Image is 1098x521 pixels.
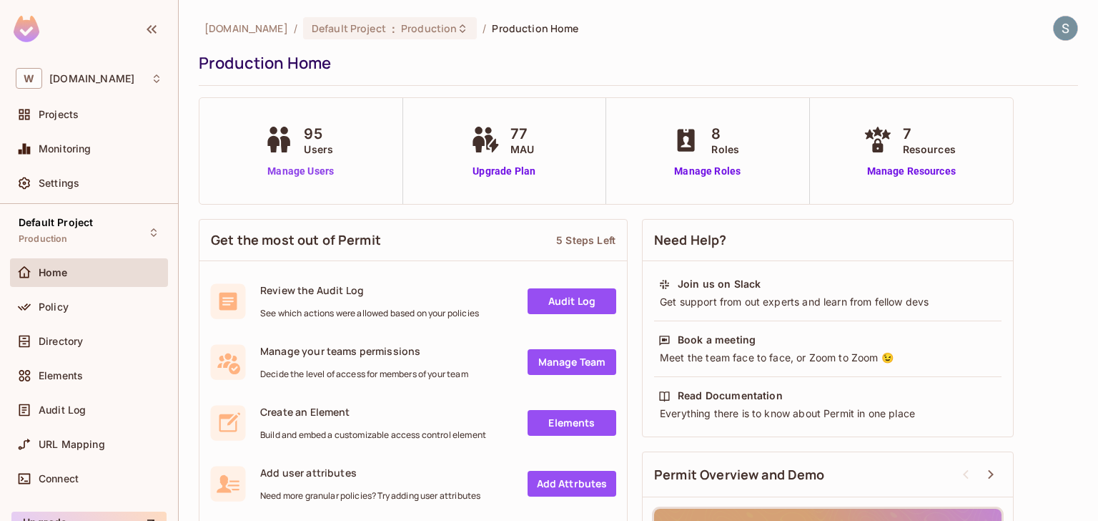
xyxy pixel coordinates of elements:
span: W [16,68,42,89]
li: / [294,21,297,35]
div: Read Documentation [678,389,783,403]
span: 8 [711,123,739,145]
span: Users [304,142,333,157]
a: Upgrade Plan [468,164,541,179]
span: Build and embed a customizable access control element [260,429,486,441]
span: See which actions were allowed based on your policies [260,308,479,319]
span: Production [19,233,68,245]
span: Roles [711,142,739,157]
span: Review the Audit Log [260,283,479,297]
span: Workspace: withpronto.com [49,73,134,84]
span: Directory [39,336,83,347]
span: Monitoring [39,143,91,155]
span: Production [401,21,457,35]
span: 7 [903,123,956,145]
div: Book a meeting [678,333,756,347]
span: Connect [39,473,79,485]
div: Meet the team face to face, or Zoom to Zoom 😉 [658,351,997,365]
span: Home [39,267,68,278]
span: Get the most out of Permit [211,231,381,249]
span: Default Project [19,217,93,228]
span: Projects [39,109,79,120]
span: Permit Overview and Demo [654,466,825,484]
span: Resources [903,142,956,157]
span: Create an Element [260,405,486,419]
span: Default Project [312,21,386,35]
span: Manage your teams permissions [260,344,468,358]
span: Settings [39,177,79,189]
span: : [391,23,396,34]
div: Production Home [199,52,1071,74]
a: Manage Team [528,349,616,375]
img: SReyMgAAAABJRU5ErkJggg== [14,16,39,42]
span: Add user attributes [260,466,480,479]
span: Elements [39,370,83,381]
span: Policy [39,301,69,313]
li: / [483,21,486,35]
div: Get support from out experts and learn from fellow devs [658,295,997,309]
a: Add Attrbutes [528,471,616,497]
a: Manage Users [261,164,340,179]
span: the active workspace [204,21,288,35]
span: Production Home [492,21,578,35]
span: Need more granular policies? Try adding user attributes [260,490,480,502]
span: Decide the level of access for members of your team [260,369,468,380]
span: 77 [510,123,534,145]
a: Audit Log [528,288,616,314]
a: Manage Resources [860,164,963,179]
a: Manage Roles [668,164,746,179]
div: Join us on Slack [678,277,761,291]
span: Need Help? [654,231,727,249]
div: 5 Steps Left [556,233,615,247]
span: 95 [304,123,333,145]
a: Elements [528,410,616,436]
div: Everything there is to know about Permit in one place [658,406,997,421]
span: URL Mapping [39,439,105,450]
img: Shekhar Tyagi [1054,16,1077,40]
span: MAU [510,142,534,157]
span: Audit Log [39,404,86,416]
